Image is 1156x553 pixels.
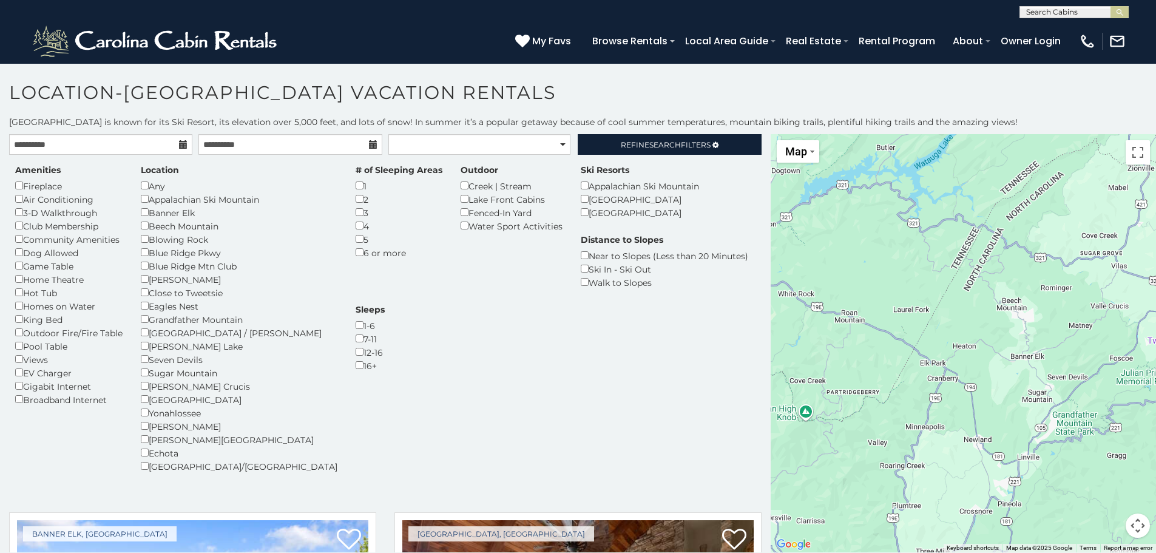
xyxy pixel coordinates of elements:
[679,30,774,52] a: Local Area Guide
[141,433,337,446] div: [PERSON_NAME][GEOGRAPHIC_DATA]
[581,179,699,192] div: Appalachian Ski Mountain
[141,273,337,286] div: [PERSON_NAME]
[141,419,337,433] div: [PERSON_NAME]
[15,379,123,393] div: Gigabit Internet
[461,179,563,192] div: Creek | Stream
[141,192,337,206] div: Appalachian Ski Mountain
[356,359,385,372] div: 16+
[15,299,123,313] div: Homes on Water
[461,206,563,219] div: Fenced-In Yard
[408,526,594,541] a: [GEOGRAPHIC_DATA], [GEOGRAPHIC_DATA]
[15,273,123,286] div: Home Theatre
[777,140,819,163] button: Change map style
[141,406,337,419] div: Yonahlossee
[461,219,563,232] div: Water Sport Activities
[356,206,442,219] div: 3
[1006,545,1072,551] span: Map data ©2025 Google
[581,206,699,219] div: [GEOGRAPHIC_DATA]
[581,276,748,289] div: Walk to Slopes
[141,299,337,313] div: Eagles Nest
[1104,545,1152,551] a: Report a map error
[774,537,814,552] a: Open this area in Google Maps (opens a new window)
[722,528,746,553] a: Add to favorites
[141,179,337,192] div: Any
[15,164,61,176] label: Amenities
[581,262,748,276] div: Ski In - Ski Out
[578,134,761,155] a: RefineSearchFilters
[15,286,123,299] div: Hot Tub
[141,446,337,460] div: Echota
[141,379,337,393] div: [PERSON_NAME] Crucis
[141,246,337,259] div: Blue Ridge Pkwy
[774,537,814,552] img: Google
[15,313,123,326] div: King Bed
[581,234,663,246] label: Distance to Slopes
[141,232,337,246] div: Blowing Rock
[15,179,123,192] div: Fireplace
[947,544,999,552] button: Keyboard shortcuts
[581,164,629,176] label: Ski Resorts
[780,30,847,52] a: Real Estate
[15,259,123,273] div: Game Table
[30,23,282,59] img: White-1-2.png
[337,528,361,553] a: Add to favorites
[785,145,807,158] span: Map
[15,366,123,379] div: EV Charger
[23,526,177,541] a: Banner Elk, [GEOGRAPHIC_DATA]
[356,192,442,206] div: 2
[141,326,337,339] div: [GEOGRAPHIC_DATA] / [PERSON_NAME]
[532,33,571,49] span: My Favs
[15,326,123,339] div: Outdoor Fire/Fire Table
[356,179,442,192] div: 1
[356,304,385,316] label: Sleeps
[853,30,941,52] a: Rental Program
[141,366,337,379] div: Sugar Mountain
[15,353,123,366] div: Views
[141,164,179,176] label: Location
[356,246,442,259] div: 6 or more
[15,393,123,406] div: Broadband Internet
[141,339,337,353] div: [PERSON_NAME] Lake
[141,353,337,366] div: Seven Devils
[1079,33,1096,50] img: phone-regular-white.png
[356,332,385,345] div: 7-11
[141,259,337,273] div: Blue Ridge Mtn Club
[581,192,699,206] div: [GEOGRAPHIC_DATA]
[461,192,563,206] div: Lake Front Cabins
[1080,545,1097,551] a: Terms (opens in new tab)
[15,219,123,232] div: Club Membership
[141,460,337,473] div: [GEOGRAPHIC_DATA]/[GEOGRAPHIC_DATA]
[141,286,337,299] div: Close to Tweetsie
[356,319,385,332] div: 1-6
[515,33,574,49] a: My Favs
[1109,33,1126,50] img: mail-regular-white.png
[15,246,123,259] div: Dog Allowed
[581,249,748,262] div: Near to Slopes (Less than 20 Minutes)
[141,393,337,406] div: [GEOGRAPHIC_DATA]
[356,164,442,176] label: # of Sleeping Areas
[649,140,681,149] span: Search
[356,232,442,246] div: 5
[141,313,337,326] div: Grandfather Mountain
[461,164,498,176] label: Outdoor
[15,232,123,246] div: Community Amenities
[15,339,123,353] div: Pool Table
[586,30,674,52] a: Browse Rentals
[1126,514,1150,538] button: Map camera controls
[621,140,711,149] span: Refine Filters
[947,30,989,52] a: About
[141,206,337,219] div: Banner Elk
[356,345,385,359] div: 12-16
[15,192,123,206] div: Air Conditioning
[15,206,123,219] div: 3-D Walkthrough
[141,219,337,232] div: Beech Mountain
[1126,140,1150,165] button: Toggle fullscreen view
[995,30,1067,52] a: Owner Login
[356,219,442,232] div: 4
